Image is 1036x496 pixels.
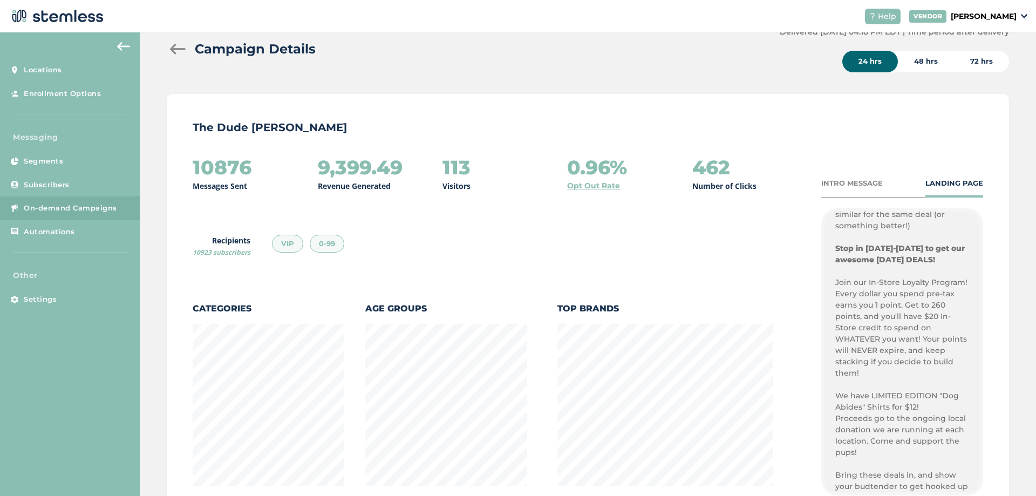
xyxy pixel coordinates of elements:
[692,157,730,178] h2: 462
[442,180,471,192] p: Visitors
[909,10,946,23] div: VENDOR
[835,391,959,412] span: We have LIMITED EDITION "Dog Abides" Shirts for $12!
[310,235,344,253] div: 0-99
[193,180,247,192] p: Messages Sent
[365,302,527,315] label: Age Groups
[24,203,117,214] span: On-demand Campaigns
[318,180,391,192] p: Revenue Generated
[318,157,403,178] h2: 9,399.49
[821,178,883,189] div: INTRO MESSAGE
[24,294,57,305] span: Settings
[193,302,344,315] label: Categories
[557,302,773,315] label: Top Brands
[835,243,965,264] strong: Stop in [DATE]-[DATE] to get our awesome [DATE] DEALS!
[195,39,316,59] h2: Campaign Details
[780,26,1009,38] label: Delivered [DATE] 04:18 PM EDT | Time period after delivery
[193,248,250,257] span: 10923 subscribers
[117,42,130,51] img: icon-arrow-back-accent-c549486e.svg
[24,227,75,237] span: Automations
[272,235,303,253] div: VIP
[869,13,876,19] img: icon-help-white-03924b79.svg
[567,180,620,192] a: Opt Out Rate
[1021,14,1027,18] img: icon_down-arrow-small-66adaf34.svg
[982,444,1036,496] iframe: Chat Widget
[567,157,627,178] h2: 0.96%
[878,11,896,22] span: Help
[954,51,1009,72] div: 72 hrs
[692,180,756,192] p: Number of Clicks
[925,178,983,189] div: LANDING PAGE
[193,235,250,257] label: Recipients
[193,157,251,178] h2: 10876
[24,156,63,167] span: Segments
[24,65,62,76] span: Locations
[442,157,471,178] h2: 113
[951,11,1017,22] p: [PERSON_NAME]
[193,120,983,135] p: The Dude [PERSON_NAME]
[9,5,104,27] img: logo-dark-0685b13c.svg
[835,277,967,378] span: Join our In-Store Loyalty Program! Every dollar you spend pre-tax earns you 1 point. Get to 260 p...
[835,413,966,457] span: Proceeds go to the ongoing local donation we are running at each location. Come and support the p...
[898,51,954,72] div: 48 hrs
[842,51,898,72] div: 24 hrs
[24,180,70,191] span: Subscribers
[24,89,101,99] span: Enrollment Options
